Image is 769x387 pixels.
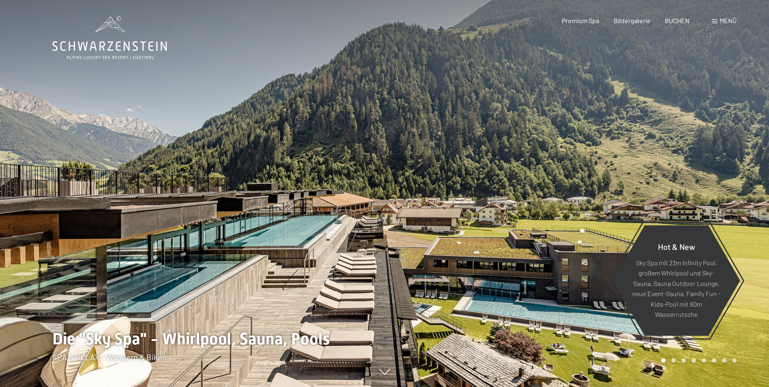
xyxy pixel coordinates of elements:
span: Hot & New [658,241,695,251]
a: Hot & New Sky Spa mit 23m Infinity Pool, großem Whirlpool und Sky-Sauna, Sauna Outdoor Lounge, ne... [612,225,741,336]
div: Carousel Page 5 [702,358,706,363]
p: Sky Spa mit 23m Infinity Pool, großem Whirlpool und Sky-Sauna, Sauna Outdoor Lounge, neue Event-S... [632,257,720,320]
div: Carousel Page 4 [692,358,696,363]
div: Carousel Page 6 [712,358,716,363]
div: Carousel Page 8 [732,358,737,363]
div: Carousel Pagination [658,358,737,363]
div: Carousel Page 7 [722,358,726,363]
div: Carousel Page 1 (Current Slide) [661,358,666,363]
a: BUCHEN [665,17,690,24]
a: Bildergalerie [614,17,651,24]
a: Premium Spa [562,17,599,24]
div: Carousel Page 2 [671,358,676,363]
span: Menü [720,17,737,24]
div: Carousel Page 3 [681,358,686,363]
